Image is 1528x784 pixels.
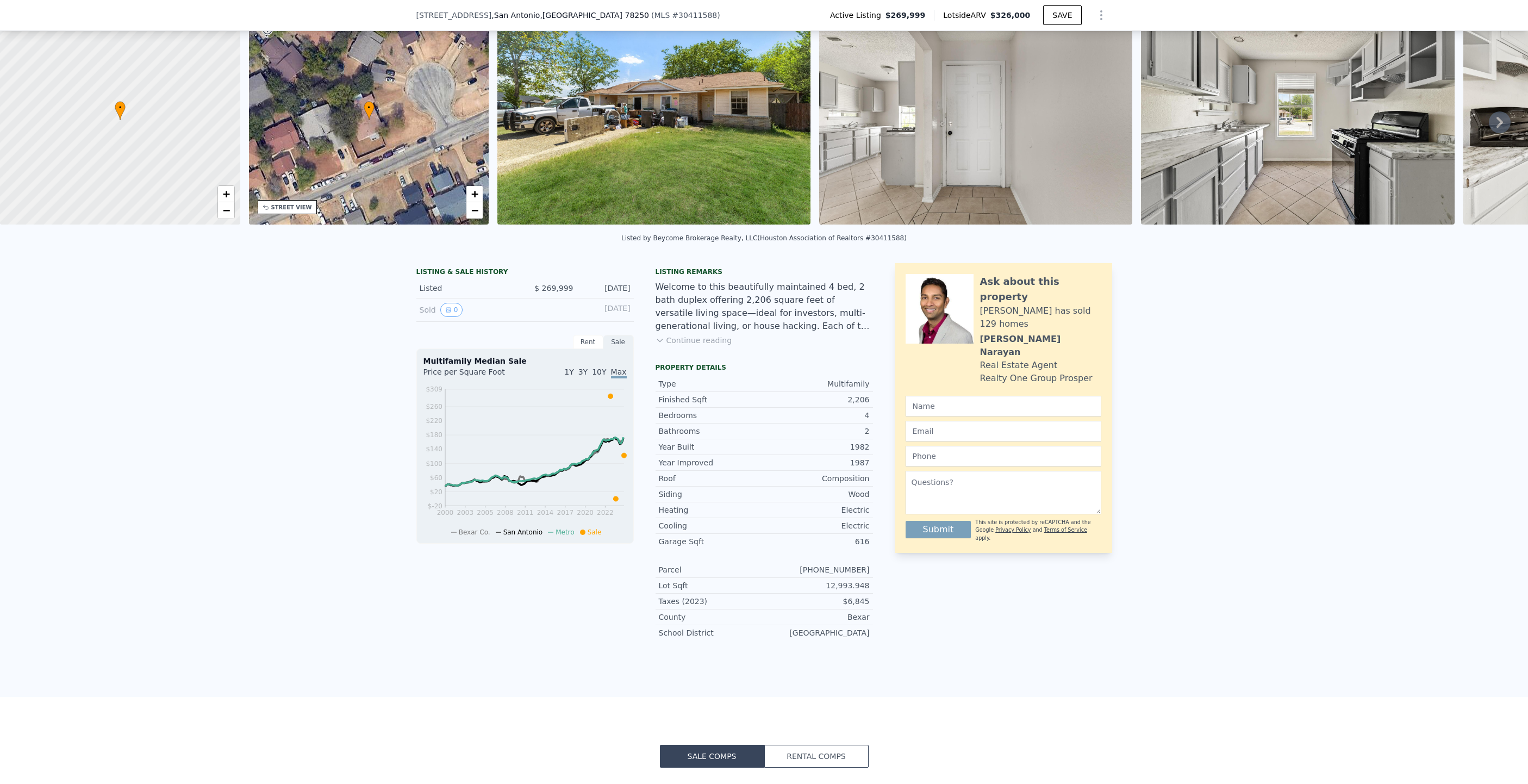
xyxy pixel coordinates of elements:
div: Heating [659,505,764,515]
button: Submit [906,521,971,538]
tspan: 2017 [557,509,573,517]
div: Type [659,378,764,389]
span: , San Antonio [491,10,649,21]
span: + [471,187,478,201]
div: Listing remarks [656,267,873,276]
div: Sold [420,303,516,317]
div: Parcel [659,564,764,575]
div: Bathrooms [659,426,764,437]
div: Electric [764,520,870,531]
span: # 30411588 [672,11,717,20]
tspan: 2022 [597,509,614,517]
div: 4 [764,410,870,421]
div: Property details [656,363,873,372]
input: Email [906,421,1101,441]
div: Roof [659,473,764,484]
span: Max [611,368,627,378]
tspan: $309 [426,385,442,393]
div: Composition [764,473,870,484]
div: Cooling [659,520,764,531]
div: 2 [764,426,870,437]
button: Show Options [1090,4,1112,26]
div: • [115,101,126,120]
img: Sale: 167358418 Parcel: 107181824 [1141,16,1454,225]
a: Zoom out [218,202,234,219]
tspan: $140 [426,445,442,453]
tspan: $100 [426,460,442,468]
tspan: $260 [426,403,442,410]
span: $326,000 [990,11,1031,20]
button: Sale Comps [660,745,764,768]
span: − [471,203,478,217]
div: Rent [573,335,603,349]
button: View historical data [440,303,463,317]
div: LISTING & SALE HISTORY [416,267,634,278]
input: Phone [906,446,1101,466]
button: Rental Comps [764,745,869,768]
tspan: $220 [426,417,442,425]
span: • [364,103,375,113]
span: • [115,103,126,113]
div: Listed by Beycome Brokerage Realty, LLC (Houston Association of Realtors #30411588) [621,234,907,242]
div: Electric [764,505,870,515]
div: Sale [603,335,634,349]
div: 1987 [764,457,870,468]
div: Year Improved [659,457,764,468]
tspan: 2014 [537,509,553,517]
div: County [659,612,764,623]
div: STREET VIEW [271,203,312,211]
a: Terms of Service [1044,527,1087,533]
div: Garage Sqft [659,536,764,547]
span: + [222,187,229,201]
span: 3Y [578,368,588,376]
div: $6,845 [764,596,870,607]
div: This site is protected by reCAPTCHA and the Google and apply. [975,519,1101,542]
span: [STREET_ADDRESS] [416,10,492,21]
span: Sale [588,528,602,536]
div: Ask about this property [980,274,1101,304]
span: , [GEOGRAPHIC_DATA] 78250 [540,11,649,20]
tspan: 2008 [497,509,514,517]
a: Zoom in [218,186,234,202]
div: 2,206 [764,394,870,405]
tspan: $-20 [427,502,442,510]
div: Real Estate Agent [980,359,1058,372]
div: [DATE] [582,283,631,294]
div: Taxes (2023) [659,596,764,607]
button: SAVE [1043,5,1081,25]
a: Zoom in [466,186,483,202]
div: Multifamily [764,378,870,389]
button: Continue reading [656,335,732,346]
span: 1Y [564,368,573,376]
div: Bexar [764,612,870,623]
tspan: $180 [426,431,442,439]
tspan: $60 [430,474,442,482]
div: Finished Sqft [659,394,764,405]
input: Name [906,396,1101,416]
span: − [222,203,229,217]
div: [GEOGRAPHIC_DATA] [764,627,870,638]
div: [PHONE_NUMBER] [764,564,870,575]
tspan: 2000 [436,509,453,517]
div: ( ) [651,10,720,21]
div: Wood [764,489,870,500]
div: 616 [764,536,870,547]
span: $269,999 [885,10,926,21]
span: 10Y [592,368,606,376]
span: San Antonio [503,528,543,536]
span: Lotside ARV [943,10,990,21]
div: Price per Square Foot [423,366,525,384]
div: • [364,101,375,120]
div: [PERSON_NAME] has sold 129 homes [980,304,1101,331]
span: Active Listing [830,10,885,21]
span: $ 269,999 [534,284,573,293]
div: Lot Sqft [659,580,764,591]
div: [DATE] [582,303,631,317]
tspan: $20 [430,488,442,496]
div: Year Built [659,441,764,452]
div: 1982 [764,441,870,452]
div: 12,993.948 [764,580,870,591]
tspan: 2011 [516,509,533,517]
span: MLS [654,11,670,20]
span: Metro [556,528,574,536]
